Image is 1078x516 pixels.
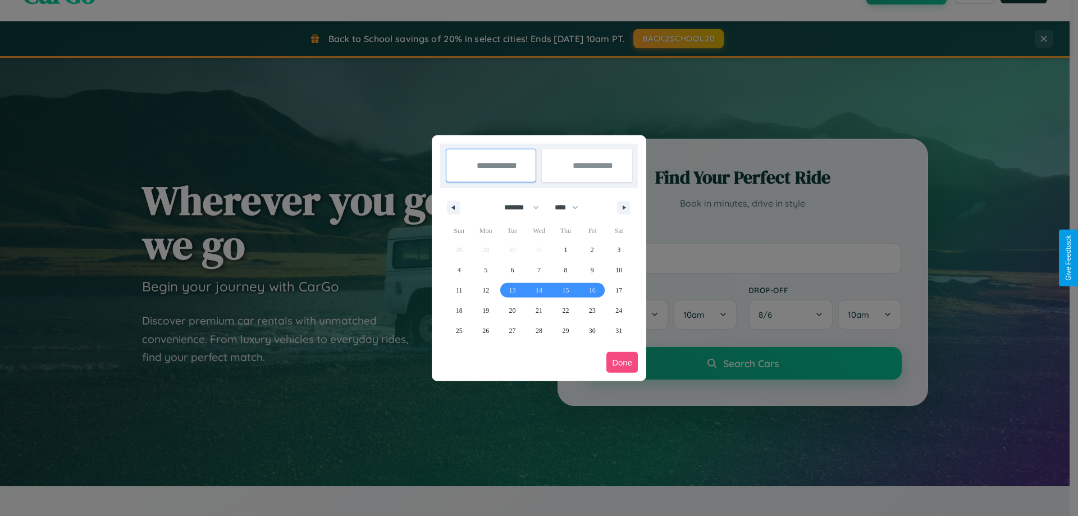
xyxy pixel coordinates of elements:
button: 6 [499,260,526,280]
button: 3 [606,240,632,260]
span: 21 [536,300,542,321]
span: 13 [509,280,516,300]
span: 6 [511,260,514,280]
span: 31 [615,321,622,341]
span: 27 [509,321,516,341]
button: 29 [552,321,579,341]
span: 11 [456,280,463,300]
button: 25 [446,321,472,341]
button: 22 [552,300,579,321]
span: 24 [615,300,622,321]
button: 18 [446,300,472,321]
button: 2 [579,240,605,260]
button: 27 [499,321,526,341]
span: 15 [562,280,569,300]
span: 7 [537,260,541,280]
button: 8 [552,260,579,280]
button: 28 [526,321,552,341]
button: 23 [579,300,605,321]
button: 7 [526,260,552,280]
span: Wed [526,222,552,240]
span: Sat [606,222,632,240]
span: 14 [536,280,542,300]
span: 8 [564,260,567,280]
button: 21 [526,300,552,321]
button: 11 [446,280,472,300]
button: 13 [499,280,526,300]
span: 19 [482,300,489,321]
span: 2 [591,240,594,260]
span: 26 [482,321,489,341]
button: 12 [472,280,499,300]
button: 16 [579,280,605,300]
span: 3 [617,240,620,260]
button: 24 [606,300,632,321]
span: Mon [472,222,499,240]
span: 17 [615,280,622,300]
span: Tue [499,222,526,240]
span: 9 [591,260,594,280]
span: 23 [589,300,596,321]
div: Give Feedback [1065,235,1072,281]
button: 26 [472,321,499,341]
button: 4 [446,260,472,280]
span: 10 [615,260,622,280]
span: Thu [552,222,579,240]
span: 28 [536,321,542,341]
span: 18 [456,300,463,321]
button: Done [606,352,638,373]
span: 30 [589,321,596,341]
button: 19 [472,300,499,321]
span: 22 [562,300,569,321]
span: Fri [579,222,605,240]
button: 30 [579,321,605,341]
button: 1 [552,240,579,260]
button: 5 [472,260,499,280]
button: 10 [606,260,632,280]
span: Sun [446,222,472,240]
span: 5 [484,260,487,280]
span: 20 [509,300,516,321]
button: 20 [499,300,526,321]
button: 31 [606,321,632,341]
span: 16 [589,280,596,300]
span: 1 [564,240,567,260]
span: 4 [458,260,461,280]
button: 14 [526,280,552,300]
span: 29 [562,321,569,341]
button: 9 [579,260,605,280]
span: 25 [456,321,463,341]
button: 17 [606,280,632,300]
button: 15 [552,280,579,300]
span: 12 [482,280,489,300]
